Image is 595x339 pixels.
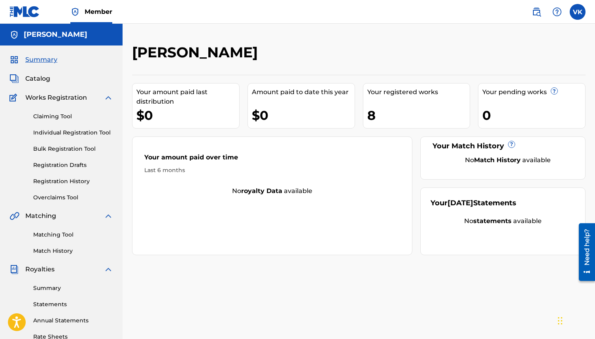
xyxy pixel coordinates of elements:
[33,284,113,292] a: Summary
[532,7,541,17] img: search
[252,106,355,124] div: $0
[33,145,113,153] a: Bulk Registration Tool
[9,55,57,64] a: SummarySummary
[367,106,470,124] div: 8
[9,93,20,102] img: Works Registration
[431,216,575,226] div: No available
[431,198,516,208] div: Your Statements
[473,217,512,225] strong: statements
[144,166,400,174] div: Last 6 months
[24,30,87,39] h5: VAMSI KALAKUNTLA
[33,300,113,309] a: Statements
[33,247,113,255] a: Match History
[529,4,544,20] a: Public Search
[367,87,470,97] div: Your registered works
[33,231,113,239] a: Matching Tool
[9,30,19,40] img: Accounts
[25,265,55,274] span: Royalties
[551,88,557,94] span: ?
[25,211,56,221] span: Matching
[136,106,239,124] div: $0
[104,93,113,102] img: expand
[33,112,113,121] a: Claiming Tool
[25,55,57,64] span: Summary
[33,129,113,137] a: Individual Registration Tool
[132,186,412,196] div: No available
[25,93,87,102] span: Works Registration
[9,55,19,64] img: Summary
[252,87,355,97] div: Amount paid to date this year
[440,155,575,165] div: No available
[552,7,562,17] img: help
[25,74,50,83] span: Catalog
[9,74,50,83] a: CatalogCatalog
[33,193,113,202] a: Overclaims Tool
[570,4,586,20] div: User Menu
[431,141,575,152] div: Your Match History
[448,199,473,207] span: [DATE]
[9,6,40,17] img: MLC Logo
[9,211,19,221] img: Matching
[70,7,80,17] img: Top Rightsholder
[104,211,113,221] img: expand
[241,187,282,195] strong: royalty data
[33,316,113,325] a: Annual Statements
[555,301,595,339] iframe: Chat Widget
[33,161,113,169] a: Registration Drafts
[33,177,113,186] a: Registration History
[136,87,239,106] div: Your amount paid last distribution
[9,74,19,83] img: Catalog
[132,44,262,61] h2: [PERSON_NAME]
[144,153,400,166] div: Your amount paid over time
[104,265,113,274] img: expand
[9,265,19,274] img: Royalties
[508,141,515,148] span: ?
[573,220,595,284] iframe: Resource Center
[85,7,112,16] span: Member
[558,309,563,333] div: Drag
[482,106,585,124] div: 0
[549,4,565,20] div: Help
[482,87,585,97] div: Your pending works
[474,156,521,164] strong: Match History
